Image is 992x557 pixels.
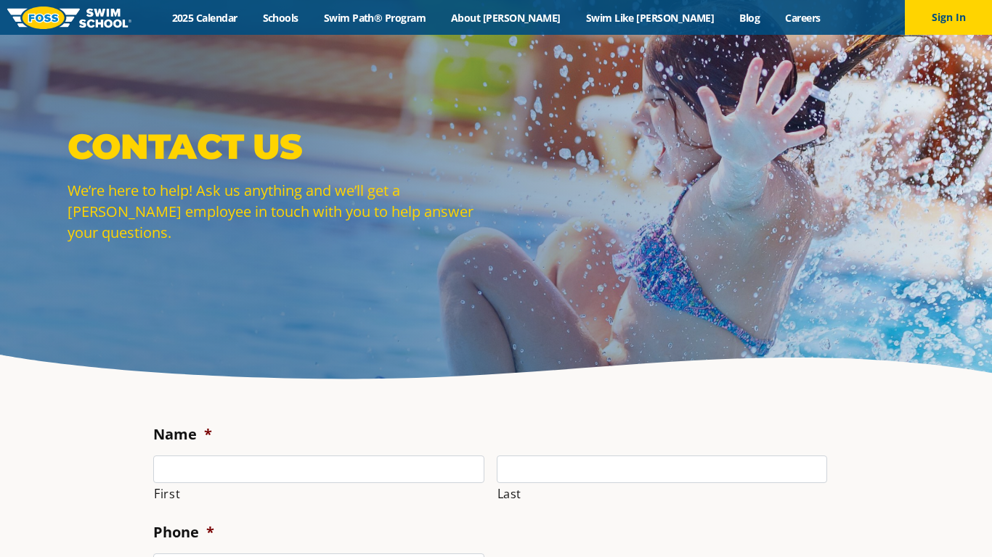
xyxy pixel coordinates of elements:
[68,180,489,243] p: We’re here to help! Ask us anything and we’ll get a [PERSON_NAME] employee in touch with you to h...
[154,484,484,504] label: First
[68,125,489,168] p: Contact Us
[497,484,828,504] label: Last
[250,11,311,25] a: Schools
[7,7,131,29] img: FOSS Swim School Logo
[153,523,214,542] label: Phone
[573,11,727,25] a: Swim Like [PERSON_NAME]
[153,425,212,444] label: Name
[159,11,250,25] a: 2025 Calendar
[773,11,833,25] a: Careers
[497,455,828,483] input: Last name
[439,11,574,25] a: About [PERSON_NAME]
[153,455,484,483] input: First name
[727,11,773,25] a: Blog
[311,11,438,25] a: Swim Path® Program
